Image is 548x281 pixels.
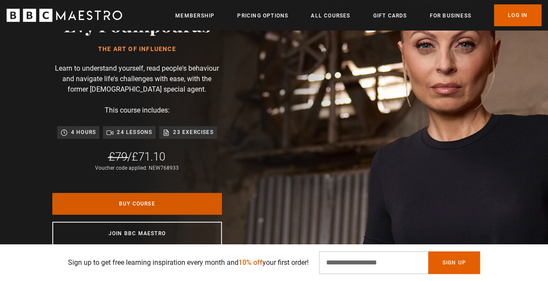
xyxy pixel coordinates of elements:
[117,128,152,137] p: 24 lessons
[71,128,96,137] p: 4 hours
[105,105,170,116] p: This course includes:
[95,164,179,172] div: Voucher code applied: NEW768933
[175,4,541,26] nav: Primary
[64,46,210,53] h1: The Art of Influence
[64,13,210,35] h2: Evy Poumpouras
[52,63,222,95] p: Learn to understand yourself, read people's behaviour and navigate life's challenges with ease, w...
[175,11,214,20] a: Membership
[238,258,262,267] span: 10% off
[494,4,541,26] a: Log In
[311,11,350,20] a: All Courses
[237,11,288,20] a: Pricing Options
[109,149,165,164] div: /
[52,193,222,215] a: Buy Course
[68,257,309,268] p: Sign up to get free learning inspiration every month and your first order!
[132,150,165,163] span: £71.10
[173,128,213,137] p: 23 exercises
[429,11,471,20] a: For business
[109,150,127,163] span: £79
[428,251,480,274] button: Sign Up
[7,9,122,22] svg: BBC Maestro
[373,11,407,20] a: Gift Cards
[52,222,222,245] a: Join BBC Maestro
